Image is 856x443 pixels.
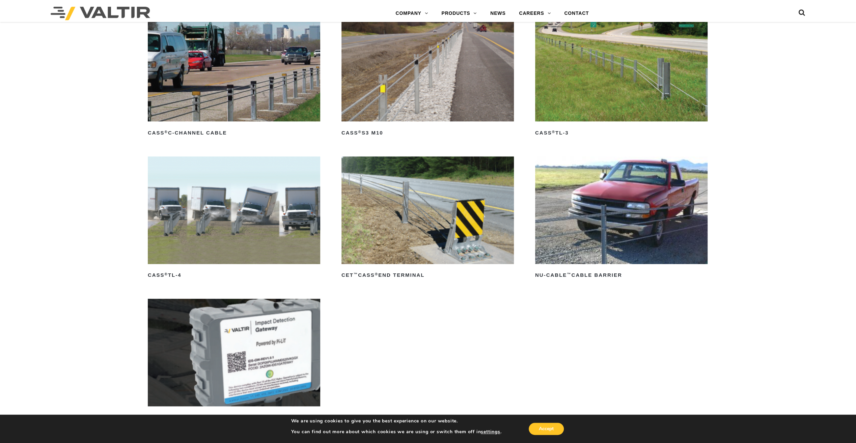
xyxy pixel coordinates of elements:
p: We are using cookies to give you the best experience on our website. [291,418,501,424]
h2: CASS TL-4 [148,270,320,281]
a: CET™CASS®End Terminal [341,156,514,281]
sup: ® [165,272,168,276]
h2: CET CASS End Terminal [341,270,514,281]
a: CASS®C-Channel Cable [148,14,320,138]
a: NEWS [484,7,512,20]
sup: ™ [354,272,358,276]
h2: PI-LIT Impact Detection System [148,412,320,423]
a: CONTACT [557,7,596,20]
a: PRODUCTS [435,7,484,20]
a: CASS®TL-3 [535,14,708,138]
sup: ™ [567,272,571,276]
sup: ® [375,272,378,276]
h2: CASS C-Channel Cable [148,127,320,138]
a: CASS®S3 M10 [341,14,514,138]
p: You can find out more about which cookies we are using or switch them off in . [291,429,501,435]
a: NU-CABLE™Cable Barrier [535,156,708,281]
sup: ® [358,130,361,134]
img: Valtir [51,7,150,20]
sup: ® [165,130,168,134]
h2: CASS TL-3 [535,127,708,138]
h2: NU-CABLE Cable Barrier [535,270,708,281]
sup: ® [552,130,555,134]
a: COMPANY [389,7,435,20]
a: PI-LITTMImpact Detection System [148,299,320,423]
button: Accept [529,423,564,435]
a: CASS®TL-4 [148,156,320,281]
h2: CASS S3 M10 [341,127,514,138]
button: settings [481,429,500,435]
a: CAREERS [512,7,557,20]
